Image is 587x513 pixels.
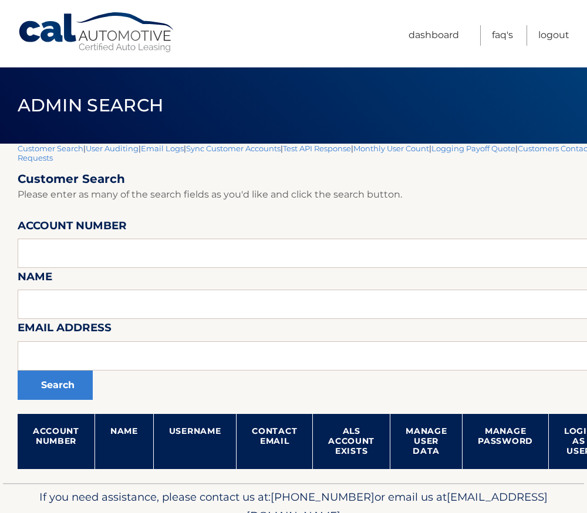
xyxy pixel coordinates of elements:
a: User Auditing [86,144,139,153]
a: Email Logs [141,144,184,153]
span: [PHONE_NUMBER] [271,490,375,504]
th: Account Number [18,414,95,469]
th: Name [95,414,153,469]
th: ALS Account Exists [313,414,390,469]
a: Sync Customer Accounts [186,144,281,153]
a: Dashboard [409,25,459,46]
label: Email Address [18,319,112,341]
th: Manage User Data [390,414,463,469]
a: Logging Payoff Quote [431,144,515,153]
a: Test API Response [283,144,351,153]
button: Search [18,371,93,400]
a: Logout [538,25,569,46]
a: Customer Search [18,144,83,153]
label: Account Number [18,217,127,239]
th: Contact Email [237,414,313,469]
a: FAQ's [492,25,513,46]
a: Monthly User Count [353,144,429,153]
a: Cal Automotive [18,12,176,53]
span: Admin Search [18,94,164,116]
th: Username [153,414,237,469]
label: Name [18,268,52,290]
th: Manage Password [463,414,549,469]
